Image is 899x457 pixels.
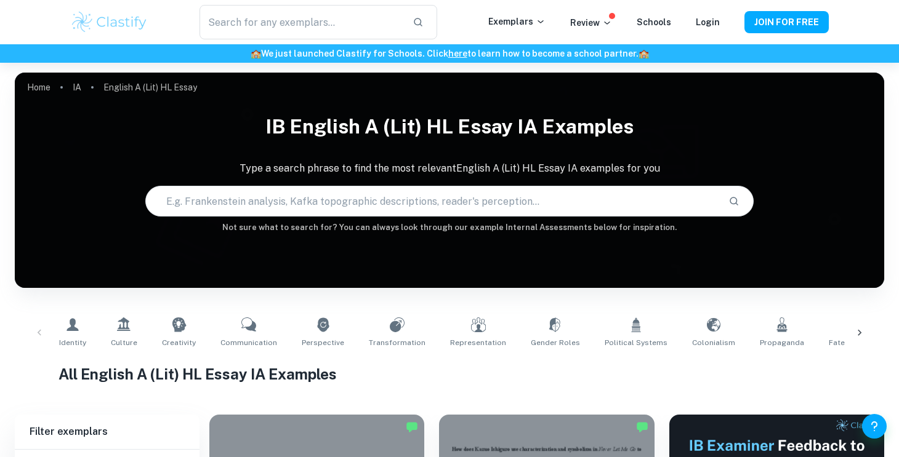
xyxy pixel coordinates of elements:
span: Identity [59,337,86,348]
button: Help and Feedback [862,414,887,439]
span: Representation [450,337,506,348]
h6: Filter exemplars [15,415,200,449]
span: 🏫 [251,49,261,58]
a: Schools [637,17,671,27]
span: Culture [111,337,137,348]
span: 🏫 [639,49,649,58]
a: IA [73,79,81,96]
img: Clastify logo [70,10,148,34]
h1: IB English A (Lit) HL Essay IA examples [15,107,884,146]
input: Search for any exemplars... [200,5,403,39]
span: Fate and Destiny [829,337,890,348]
p: Exemplars [488,15,546,28]
span: Gender Roles [531,337,580,348]
button: JOIN FOR FREE [744,11,829,33]
button: Search [724,191,744,212]
span: Transformation [369,337,425,348]
h6: Not sure what to search for? You can always look through our example Internal Assessments below f... [15,221,884,234]
p: Review [570,16,612,30]
a: Home [27,79,50,96]
p: Type a search phrase to find the most relevant English A (Lit) HL Essay IA examples for you [15,161,884,176]
p: English A (Lit) HL Essay [103,81,197,94]
input: E.g. Frankenstein analysis, Kafka topographic descriptions, reader's perception... [146,184,719,218]
span: Political Systems [605,337,667,348]
span: Communication [220,337,277,348]
a: here [448,49,467,58]
h6: We just launched Clastify for Schools. Click to learn how to become a school partner. [2,47,897,60]
span: Colonialism [692,337,735,348]
img: Marked [406,421,418,433]
img: Marked [636,421,648,433]
span: Propaganda [760,337,804,348]
span: Perspective [302,337,344,348]
h1: All English A (Lit) HL Essay IA Examples [58,363,841,385]
a: Login [696,17,720,27]
span: Creativity [162,337,196,348]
